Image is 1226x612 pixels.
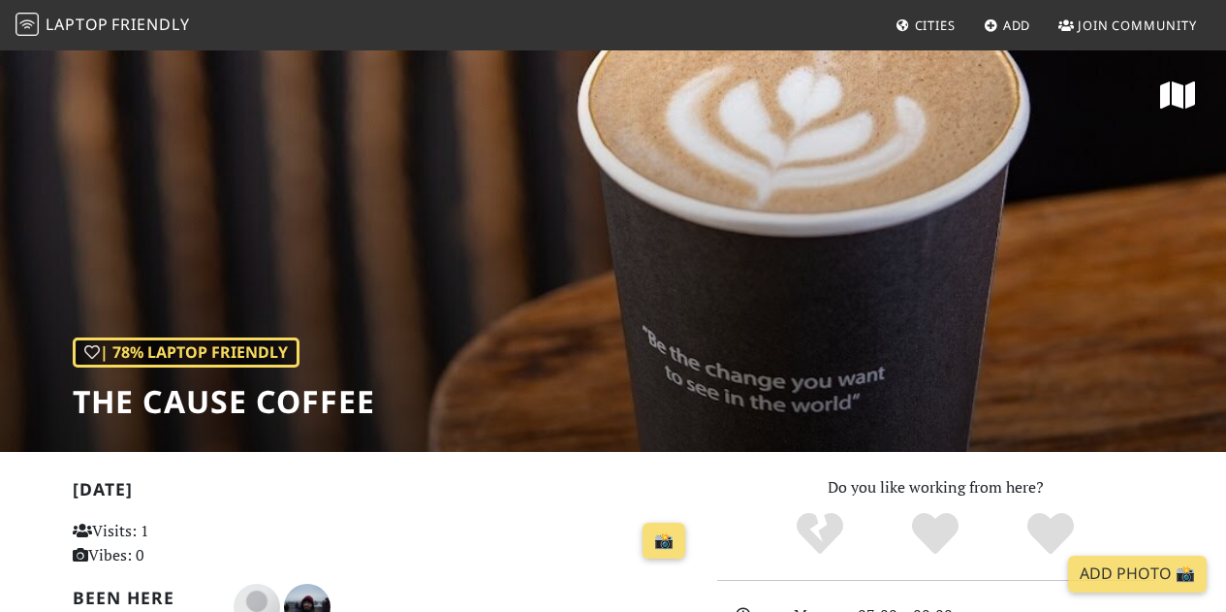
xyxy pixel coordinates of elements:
[1051,8,1205,43] a: Join Community
[878,510,993,559] div: Yes
[717,475,1154,500] p: Do you like working from here?
[763,510,878,559] div: No
[73,383,375,420] h1: The Cause Coffee
[16,9,190,43] a: LaptopFriendly LaptopFriendly
[1068,556,1207,593] a: Add Photo 📸
[992,510,1108,559] div: Definitely!
[46,14,109,35] span: Laptop
[73,338,299,369] div: | 78% Laptop Friendly
[73,588,210,608] h2: Been here
[1003,16,1031,34] span: Add
[73,479,694,507] h2: [DATE]
[976,8,1039,43] a: Add
[111,14,189,35] span: Friendly
[915,16,956,34] span: Cities
[73,519,265,568] p: Visits: 1 Vibes: 0
[643,523,685,560] a: 📸
[888,8,963,43] a: Cities
[1078,16,1197,34] span: Join Community
[16,13,39,36] img: LaptopFriendly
